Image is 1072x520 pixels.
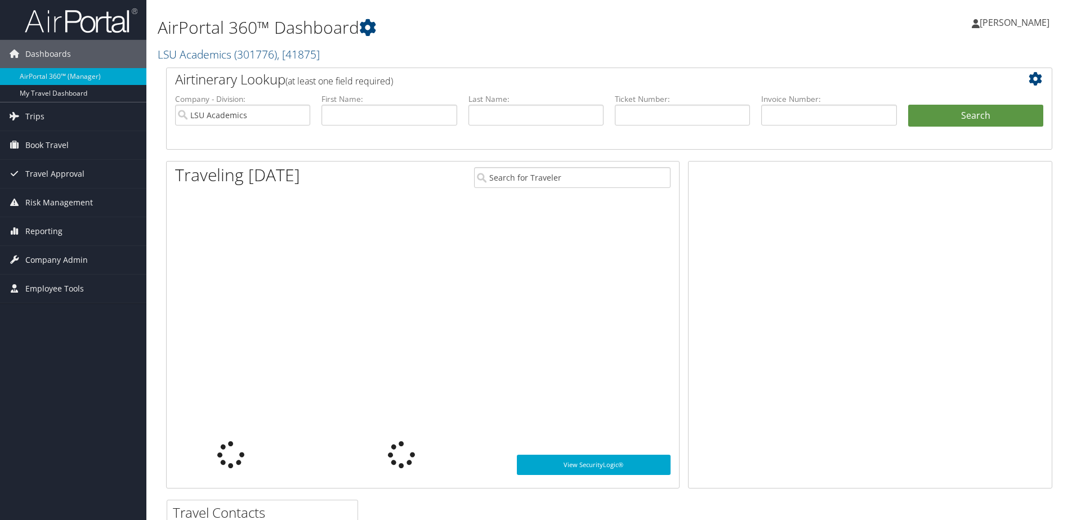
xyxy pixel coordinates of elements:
a: [PERSON_NAME] [972,6,1061,39]
span: Book Travel [25,131,69,159]
span: [PERSON_NAME] [980,16,1049,29]
h1: Traveling [DATE] [175,163,300,187]
h2: Airtinerary Lookup [175,70,970,89]
a: LSU Academics [158,47,320,62]
span: Risk Management [25,189,93,217]
span: Reporting [25,217,62,245]
label: Invoice Number: [761,93,896,105]
img: airportal-logo.png [25,7,137,34]
span: Employee Tools [25,275,84,303]
button: Search [908,105,1043,127]
label: First Name: [321,93,457,105]
label: Last Name: [468,93,604,105]
label: Company - Division: [175,93,310,105]
label: Ticket Number: [615,93,750,105]
span: Company Admin [25,246,88,274]
span: Trips [25,102,44,131]
input: Search for Traveler [474,167,671,188]
h1: AirPortal 360™ Dashboard [158,16,760,39]
span: , [ 41875 ] [277,47,320,62]
span: Dashboards [25,40,71,68]
span: (at least one field required) [285,75,393,87]
span: Travel Approval [25,160,84,188]
a: View SecurityLogic® [517,455,671,475]
span: ( 301776 ) [234,47,277,62]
